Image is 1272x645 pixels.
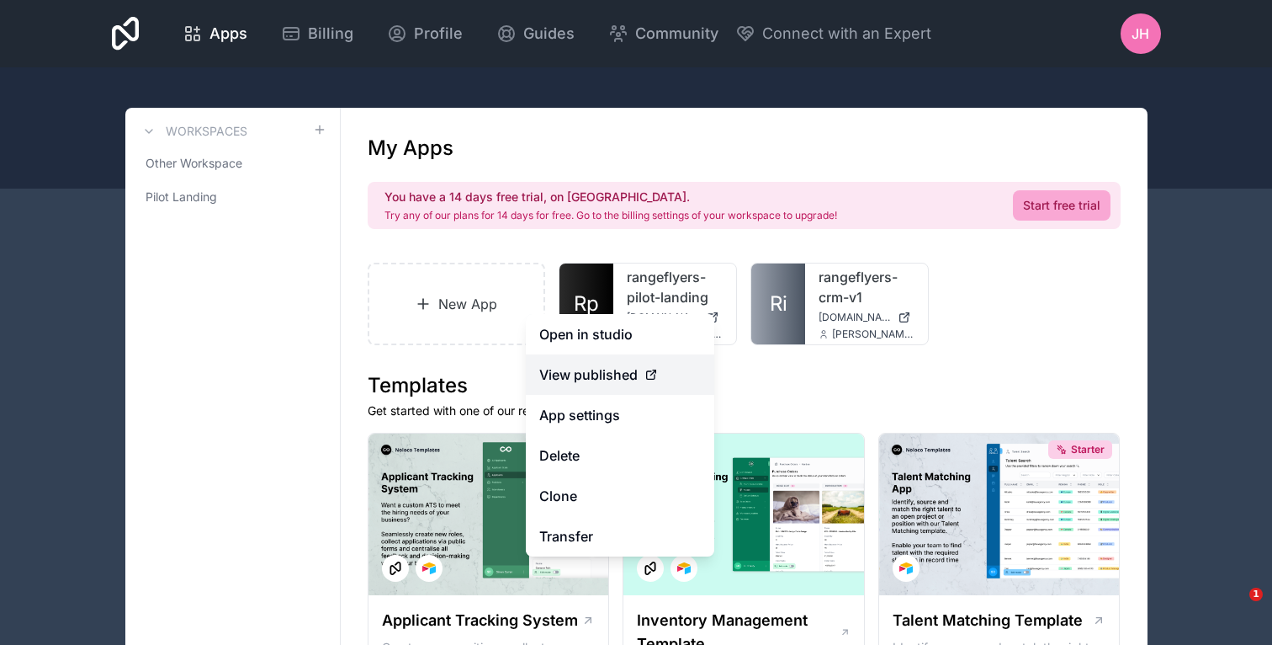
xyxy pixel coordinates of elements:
[368,402,1121,419] p: Get started with one of our ready-made templates
[146,155,242,172] span: Other Workspace
[169,15,261,52] a: Apps
[268,15,367,52] a: Billing
[526,314,714,354] a: Open in studio
[368,263,546,345] a: New App
[595,15,732,52] a: Community
[559,264,613,344] a: Rp
[523,22,575,45] span: Guides
[1013,190,1110,221] a: Start free trial
[1132,24,1149,44] span: JH
[677,562,691,575] img: Airtable Logo
[893,609,1083,632] h1: Talent Matching Template
[209,22,247,45] span: Apps
[146,189,217,205] span: Pilot Landing
[819,311,891,324] span: [DOMAIN_NAME]
[526,516,714,557] a: Transfer
[526,395,714,435] a: App settings
[819,311,914,324] a: [DOMAIN_NAME]
[819,267,914,307] a: rangeflyers-crm-v1
[384,189,837,205] h2: You have a 14 days free trial, on [GEOGRAPHIC_DATA].
[483,15,588,52] a: Guides
[374,15,476,52] a: Profile
[384,209,837,222] p: Try any of our plans for 14 days for free. Go to the billing settings of your workspace to upgrade!
[166,123,247,140] h3: Workspaces
[539,365,638,385] span: View published
[574,291,599,317] span: Rp
[526,354,714,395] a: View published
[1071,443,1105,456] span: Starter
[139,121,247,141] a: Workspaces
[762,22,931,45] span: Connect with an Expert
[627,267,723,307] a: rangeflyers-pilot-landing
[422,562,436,575] img: Airtable Logo
[382,609,578,632] h1: Applicant Tracking System
[526,435,714,476] button: Delete
[139,148,326,179] a: Other Workspace
[627,311,723,324] a: [DOMAIN_NAME]
[139,182,326,212] a: Pilot Landing
[899,562,913,575] img: Airtable Logo
[368,372,1121,399] h1: Templates
[635,22,718,45] span: Community
[832,328,914,341] span: [PERSON_NAME][EMAIL_ADDRESS][DOMAIN_NAME]
[1249,588,1263,601] span: 1
[368,135,453,162] h1: My Apps
[414,22,463,45] span: Profile
[1215,588,1255,628] iframe: Intercom live chat
[751,264,805,344] a: Ri
[770,291,787,317] span: Ri
[526,476,714,516] a: Clone
[627,311,699,324] span: [DOMAIN_NAME]
[735,22,931,45] button: Connect with an Expert
[308,22,353,45] span: Billing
